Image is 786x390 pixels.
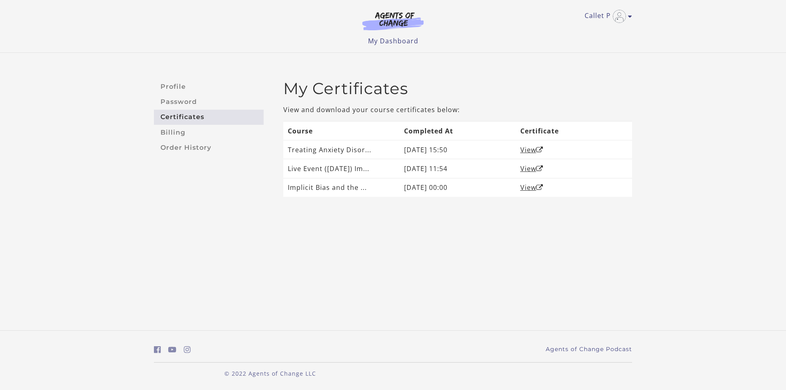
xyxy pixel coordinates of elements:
[154,110,264,125] a: Certificates
[536,184,543,191] i: Open in a new window
[168,344,176,356] a: https://www.youtube.com/c/AgentsofChangeTestPrepbyMeaganMitchell (Open in a new window)
[520,183,543,192] a: ViewOpen in a new window
[283,140,400,159] td: Treating Anxiety Disor...
[154,344,161,356] a: https://www.facebook.com/groups/aswbtestprep (Open in a new window)
[368,36,418,45] a: My Dashboard
[283,79,632,98] h2: My Certificates
[585,10,628,23] a: Toggle menu
[154,369,386,378] p: © 2022 Agents of Change LLC
[283,159,400,178] td: Live Event ([DATE]) Im...
[154,94,264,109] a: Password
[154,346,161,354] i: https://www.facebook.com/groups/aswbtestprep (Open in a new window)
[283,121,400,140] th: Course
[154,125,264,140] a: Billing
[400,178,516,197] td: [DATE] 00:00
[283,178,400,197] td: Implicit Bias and the ...
[354,11,432,30] img: Agents of Change Logo
[184,346,191,354] i: https://www.instagram.com/agentsofchangeprep/ (Open in a new window)
[546,345,632,354] a: Agents of Change Podcast
[520,164,543,173] a: ViewOpen in a new window
[154,140,264,155] a: Order History
[154,79,264,94] a: Profile
[283,105,632,115] p: View and download your course certificates below:
[536,147,543,153] i: Open in a new window
[520,145,543,154] a: ViewOpen in a new window
[184,344,191,356] a: https://www.instagram.com/agentsofchangeprep/ (Open in a new window)
[536,165,543,172] i: Open in a new window
[168,346,176,354] i: https://www.youtube.com/c/AgentsofChangeTestPrepbyMeaganMitchell (Open in a new window)
[400,121,516,140] th: Completed At
[516,121,632,140] th: Certificate
[400,140,516,159] td: [DATE] 15:50
[400,159,516,178] td: [DATE] 11:54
